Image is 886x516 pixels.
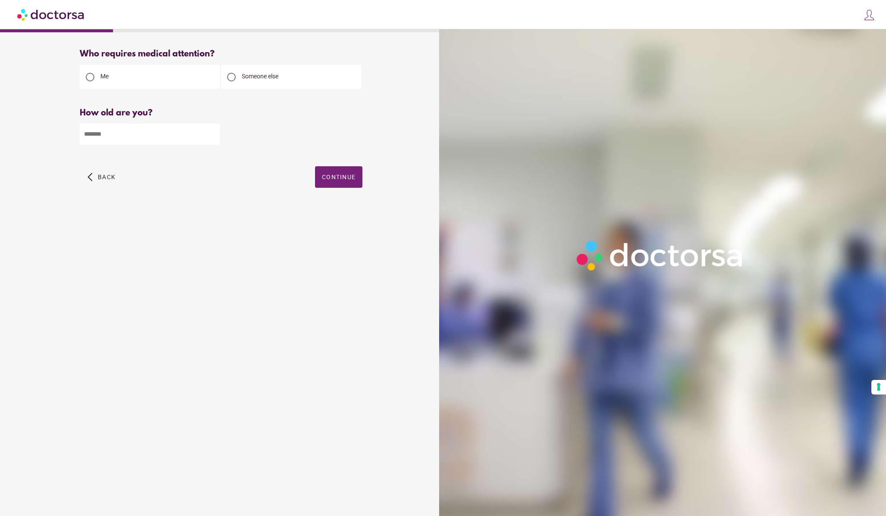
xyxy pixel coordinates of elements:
[98,174,115,180] span: Back
[80,108,362,118] div: How old are you?
[17,5,85,24] img: Doctorsa.com
[863,9,875,21] img: icons8-customer-100.png
[572,236,749,275] img: Logo-Doctorsa-trans-White-partial-flat.png
[871,380,886,395] button: Your consent preferences for tracking technologies
[315,166,362,188] button: Continue
[242,73,278,80] span: Someone else
[322,174,356,180] span: Continue
[80,49,362,59] div: Who requires medical attention?
[100,73,109,80] span: Me
[84,166,119,188] button: arrow_back_ios Back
